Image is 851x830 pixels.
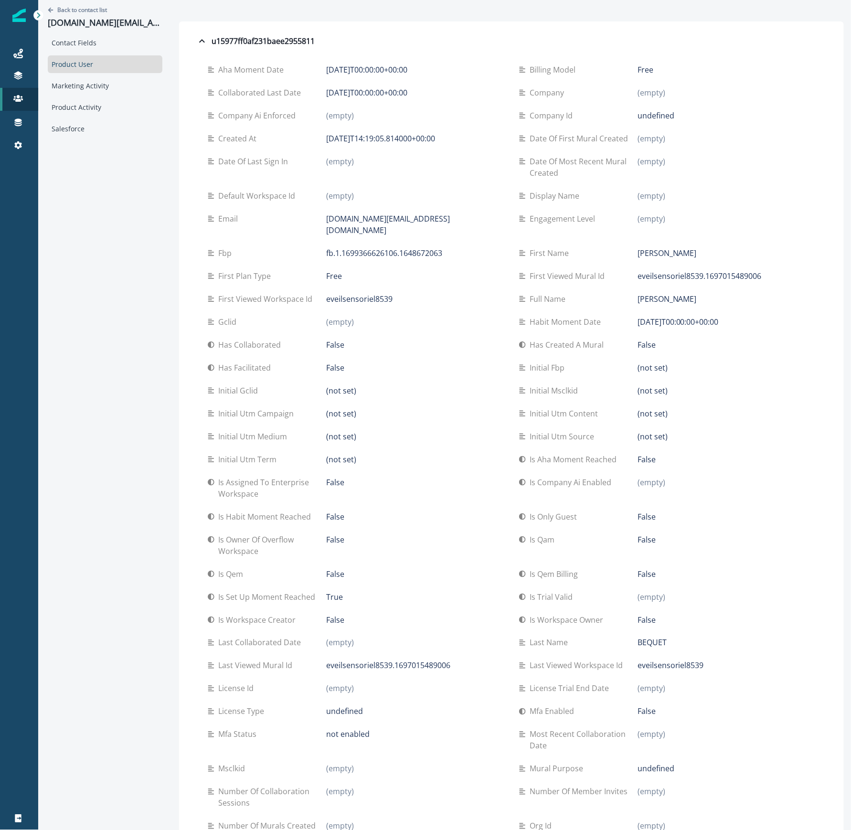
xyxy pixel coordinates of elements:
p: Company id [530,110,576,121]
p: Is assigned to enterprise workspace [218,477,326,500]
p: [DATE]T00:00:00+00:00 [326,64,407,75]
p: (not set) [326,408,356,419]
p: (not set) [326,385,356,396]
p: Company [530,87,568,98]
p: (empty) [326,786,354,798]
p: (empty) [638,156,665,167]
p: undefined [638,763,674,775]
p: Has facilitated [218,362,275,373]
p: Last name [530,637,572,649]
p: First viewed workspace id [218,293,316,305]
div: Product User [48,55,162,73]
p: First viewed mural id [530,270,608,282]
p: (not set) [638,408,668,419]
p: Created at [218,133,260,144]
p: [DATE]T14:19:05.814000+00:00 [326,133,435,144]
p: eveilsensoriel8539.1697015489006 [638,270,762,282]
button: u15977ff0af231baee2955811 [189,32,834,51]
div: Marketing Activity [48,77,162,95]
p: Collaborated last date [218,87,305,98]
p: Last collaborated date [218,637,305,649]
p: False [326,511,344,522]
p: (not set) [638,385,668,396]
p: Msclkid [218,763,249,775]
button: Go back [48,6,107,14]
p: Is owner of overflow workspace [218,534,326,557]
p: (not set) [638,362,668,373]
p: eveilsensoriel8539.1697015489006 [326,660,450,671]
p: (empty) [326,683,354,694]
p: False [638,614,656,626]
p: BEQUET [638,637,667,649]
p: Company ai enforced [218,110,299,121]
p: Number of collaboration sessions [218,786,326,809]
p: False [638,454,656,465]
p: (empty) [638,729,665,740]
p: Email [218,213,242,224]
p: (empty) [326,763,354,775]
p: Free [638,64,653,75]
p: [PERSON_NAME] [638,293,697,305]
p: Mfa enabled [530,706,578,717]
p: Date of last sign in [218,156,292,167]
p: Display name [530,190,583,202]
p: Default workspace id [218,190,299,202]
p: False [326,568,344,580]
p: False [638,534,656,545]
p: (empty) [638,190,665,202]
p: Initial utm term [218,454,280,465]
p: (not set) [638,431,668,442]
p: Is company ai enabled [530,477,615,488]
p: False [326,477,344,488]
p: [DATE]T00:00:00+00:00 [638,316,719,328]
p: Habit moment date [530,316,605,328]
p: [DATE]T00:00:00+00:00 [326,87,407,98]
p: Billing model [530,64,579,75]
p: False [638,339,656,351]
p: Free [326,270,342,282]
p: Is trial valid [530,591,576,603]
p: Number of member invites [530,786,631,798]
p: False [638,568,656,580]
p: Is aha moment reached [530,454,620,465]
p: Back to contact list [57,6,107,14]
p: Is qem billing [530,568,582,580]
p: fb.1.1699366626106.1648672063 [326,247,442,259]
p: Initial utm campaign [218,408,298,419]
p: Initial msclkid [530,385,582,396]
p: Is set up moment reached [218,591,319,603]
p: License id [218,683,257,694]
p: False [326,614,344,626]
p: Aha moment date [218,64,287,75]
p: Last viewed workspace id [530,660,627,671]
p: (empty) [638,786,665,798]
p: Is qam [530,534,558,545]
p: False [638,511,656,522]
p: (not set) [326,454,356,465]
p: Fbp [218,247,235,259]
p: Engagement level [530,213,599,224]
p: eveilsensoriel8539 [638,660,704,671]
p: (empty) [638,87,665,98]
p: [DOMAIN_NAME][EMAIL_ADDRESS][DOMAIN_NAME] [326,213,504,236]
p: Initial gclid [218,385,262,396]
p: Is workspace owner [530,614,607,626]
p: Has collaborated [218,339,285,351]
p: License trial end date [530,683,613,694]
p: eveilsensoriel8539 [326,293,393,305]
p: (empty) [326,110,354,121]
p: True [326,591,343,603]
p: (empty) [638,213,665,224]
div: Salesforce [48,120,162,138]
p: (empty) [326,156,354,167]
p: False [326,339,344,351]
p: Is only guest [530,511,581,522]
p: False [326,362,344,373]
p: Last viewed mural id [218,660,296,671]
p: Initial utm source [530,431,598,442]
p: Mfa status [218,729,260,740]
p: (empty) [638,477,665,488]
p: Is habit moment reached [218,511,315,522]
p: First name [530,247,573,259]
p: (empty) [326,316,354,328]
